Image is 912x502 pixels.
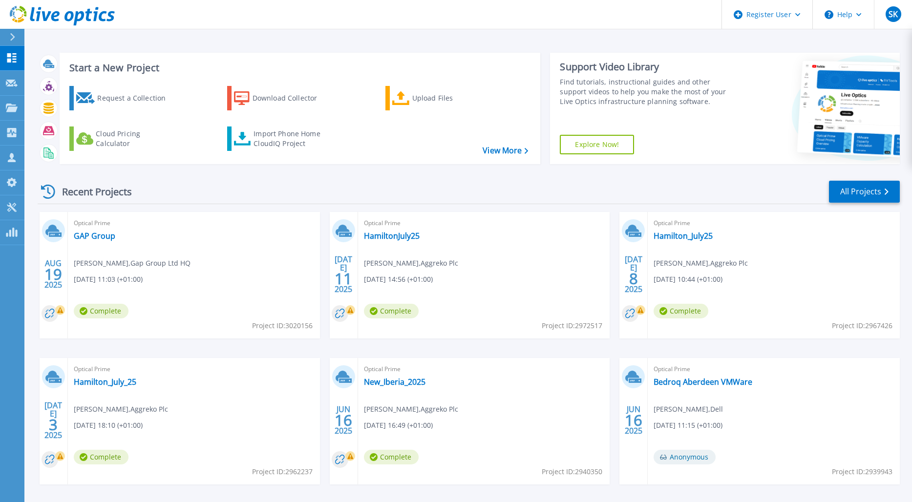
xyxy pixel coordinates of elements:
[542,320,602,331] span: Project ID: 2972517
[44,402,63,438] div: [DATE] 2025
[654,304,708,318] span: Complete
[74,304,128,318] span: Complete
[96,129,174,148] div: Cloud Pricing Calculator
[832,320,892,331] span: Project ID: 2967426
[364,420,433,431] span: [DATE] 16:49 (+01:00)
[335,274,352,283] span: 11
[889,10,898,18] span: SK
[412,88,490,108] div: Upload Files
[74,218,314,229] span: Optical Prime
[97,88,175,108] div: Request a Collection
[364,258,458,269] span: [PERSON_NAME] , Aggreko Plc
[829,181,900,203] a: All Projects
[49,420,58,429] span: 3
[227,86,336,110] a: Download Collector
[74,377,136,387] a: Hamilton_July_25
[364,450,419,464] span: Complete
[364,404,458,415] span: [PERSON_NAME] , Aggreko Plc
[385,86,494,110] a: Upload Files
[364,231,420,241] a: HamiltonJuly25
[74,404,168,415] span: [PERSON_NAME] , Aggreko Plc
[483,146,528,155] a: View More
[254,129,330,148] div: Import Phone Home CloudIQ Project
[654,364,894,375] span: Optical Prime
[252,320,313,331] span: Project ID: 3020156
[69,63,528,73] h3: Start a New Project
[364,377,425,387] a: New_Iberia_2025
[560,61,738,73] div: Support Video Library
[364,218,604,229] span: Optical Prime
[74,231,115,241] a: GAP Group
[74,450,128,464] span: Complete
[334,256,353,292] div: [DATE] 2025
[364,364,604,375] span: Optical Prime
[625,416,642,424] span: 16
[654,404,723,415] span: [PERSON_NAME] , Dell
[364,304,419,318] span: Complete
[334,402,353,438] div: JUN 2025
[364,274,433,285] span: [DATE] 14:56 (+01:00)
[654,231,713,241] a: Hamilton_July25
[44,270,62,278] span: 19
[560,135,634,154] a: Explore Now!
[654,274,722,285] span: [DATE] 10:44 (+01:00)
[629,274,638,283] span: 8
[252,466,313,477] span: Project ID: 2962237
[253,88,331,108] div: Download Collector
[654,450,716,464] span: Anonymous
[69,86,178,110] a: Request a Collection
[69,126,178,151] a: Cloud Pricing Calculator
[654,218,894,229] span: Optical Prime
[624,402,643,438] div: JUN 2025
[38,180,145,204] div: Recent Projects
[74,274,143,285] span: [DATE] 11:03 (+01:00)
[560,77,738,106] div: Find tutorials, instructional guides and other support videos to help you make the most of your L...
[44,256,63,292] div: AUG 2025
[654,420,722,431] span: [DATE] 11:15 (+01:00)
[335,416,352,424] span: 16
[74,420,143,431] span: [DATE] 18:10 (+01:00)
[624,256,643,292] div: [DATE] 2025
[654,258,748,269] span: [PERSON_NAME] , Aggreko Plc
[654,377,752,387] a: Bedroq Aberdeen VMWare
[542,466,602,477] span: Project ID: 2940350
[74,364,314,375] span: Optical Prime
[832,466,892,477] span: Project ID: 2939943
[74,258,191,269] span: [PERSON_NAME] , Gap Group Ltd HQ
